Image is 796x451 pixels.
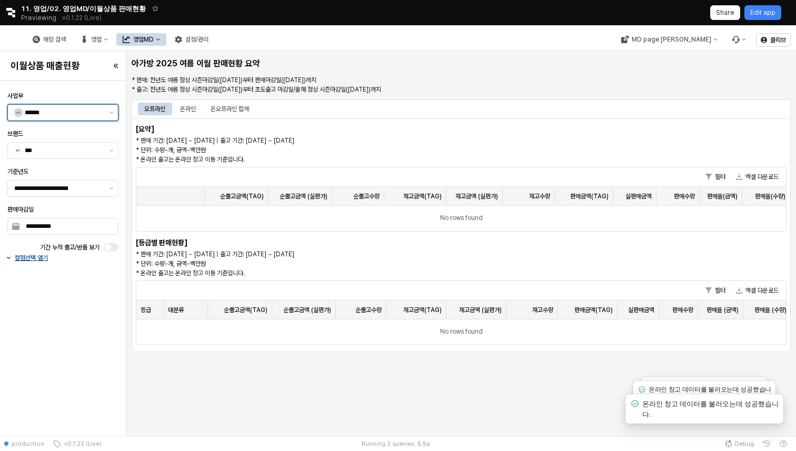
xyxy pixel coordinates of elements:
button: 제안 사항 표시 [105,143,118,158]
span: 재고금액 (실판가) [455,192,498,201]
h5: 아가방 2025 여름 이월 판매현황 요약 [132,58,401,69]
button: 영업MD [116,33,166,46]
h4: 이월상품 매출현황 [11,61,96,71]
button: Add app to favorites [150,3,161,14]
h4: 온라인 창고 데이터를 불러오는데 성공했습니다. [649,385,772,404]
span: 01 [15,147,22,154]
button: 필터 [701,284,730,297]
span: 실판매금액 [628,306,654,314]
span: 순출고금액(TAG) [220,192,264,201]
button: 필터 [701,171,730,183]
span: 판매율(금액) [707,192,738,201]
div: MD page 이동 [614,33,723,46]
span: 판매수량 [674,192,695,201]
span: 판매수량 [672,306,693,314]
div: 영업 [91,36,102,43]
div: MD page [PERSON_NAME] [631,36,711,43]
span: 판매율(수량) [755,192,785,201]
button: Edit app [744,5,781,20]
span: 판매율 (수량) [754,306,787,314]
button: 엑셀 다운로드 [732,284,783,297]
h6: [요약] [136,124,182,134]
button: 매장 검색 [26,33,72,46]
span: 판매금액(TAG) [570,192,609,201]
div: No rows found [136,319,786,345]
button: 설정/관리 [168,33,215,46]
span: 순출고금액(TAG) [224,306,267,314]
div: 영업MD [133,36,154,43]
p: * 판매: 전년도 여름 정상 시즌마감일([DATE])부터 판매마감일([DATE])까지 * 출고: 전년도 여름 정상 시즌마감일([DATE])부터 초도출고 마감일/올해 정상 시즌... [132,75,680,94]
span: 순출고금액 (실판가) [280,192,327,201]
span: Debug [735,439,754,448]
p: Edit app [750,8,775,17]
span: 5.5 s [417,439,430,448]
div: Menu item 6 [725,33,752,46]
p: * 판매 기간: [DATE] ~ [DATE] | 출고 기간: [DATE] ~ [DATE] * 단위: 수량-개, 금액-백만원 * 온라인 출고는 온라인 창고 이동 기준입니다. [136,136,622,164]
span: 재고금액 (실판가) [459,306,502,314]
span: 재고금액(TAG) [403,306,442,314]
div: 온라인 [180,103,196,115]
button: 제안 사항 표시 [105,181,118,196]
span: 실판매금액 [625,192,652,201]
button: 클리브 [756,33,791,47]
div: Notifications (F8) [613,407,796,451]
span: 기준년도 [7,168,28,176]
div: 온오프라인 합계 [204,103,255,115]
div: No rows found [136,206,786,231]
span: 기간 누적 출고/반품 보기 [40,244,100,251]
span: 재고금액(TAG) [403,192,442,201]
div: 온오프라인 합계 [211,103,249,115]
span: Previewing [21,13,56,23]
button: v0.1.22 (Live) [48,436,106,451]
span: 대분류 [168,306,184,314]
button: Debug [720,436,758,451]
span: v0.1.22 (Live) [61,439,102,448]
h6: [등급별 판매현황] [136,238,237,247]
span: 순출고수량 [355,306,382,314]
button: Share app [710,5,740,20]
span: 재고수량 [532,306,553,314]
div: Running 2 queries: [362,439,416,448]
span: 판매율 (금액) [707,306,739,314]
span: 재고수량 [529,192,550,201]
span: 순출고수량 [353,192,380,201]
div: 오프라인 [138,103,172,115]
p: 컬럼선택 열기 [15,254,48,262]
button: Help [775,436,792,451]
h4: 온라인 창고 데이터를 불러오는데 성공했습니다. [642,398,779,419]
span: 등급 [141,306,151,314]
main: App Frame [126,51,796,436]
div: 설정/관리 [185,36,208,43]
button: 엑셀 다운로드 [732,171,783,183]
span: production [12,439,44,448]
span: 브랜드 [7,130,23,137]
p: 클리브 [770,36,786,44]
button: Releases and History [56,11,107,25]
p: Share [716,8,734,17]
div: 온라인 [174,103,202,115]
button: 컬럼선택 열기 [5,254,121,262]
span: 판매금액(TAG) [574,306,613,314]
span: 11. 영업/02. 영업MD/이월상품 판매현황 [21,3,146,14]
div: success [630,398,640,419]
span: 판매마감일 [7,206,34,213]
p: v0.1.22 (Live) [62,14,102,22]
button: MD page [PERSON_NAME] [614,33,723,46]
div: success [637,385,646,404]
div: 매장 검색 [43,36,66,43]
button: 제안 사항 표시 [105,105,118,121]
div: 오프라인 [144,103,165,115]
button: History [758,436,775,451]
span: 사업부 [7,92,23,99]
p: * 판매 기간: [DATE] ~ [DATE] | 출고 기간: [DATE] ~ [DATE] * 단위: 수량-개, 금액-백만원 * 온라인 출고는 온라인 창고 이동 기준입니다. [136,249,512,278]
button: 영업 [74,33,114,46]
span: A1 [15,109,22,116]
span: 순출고금액 (실판가) [283,306,331,314]
div: Previewing v0.1.22 (Live) [21,11,107,25]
